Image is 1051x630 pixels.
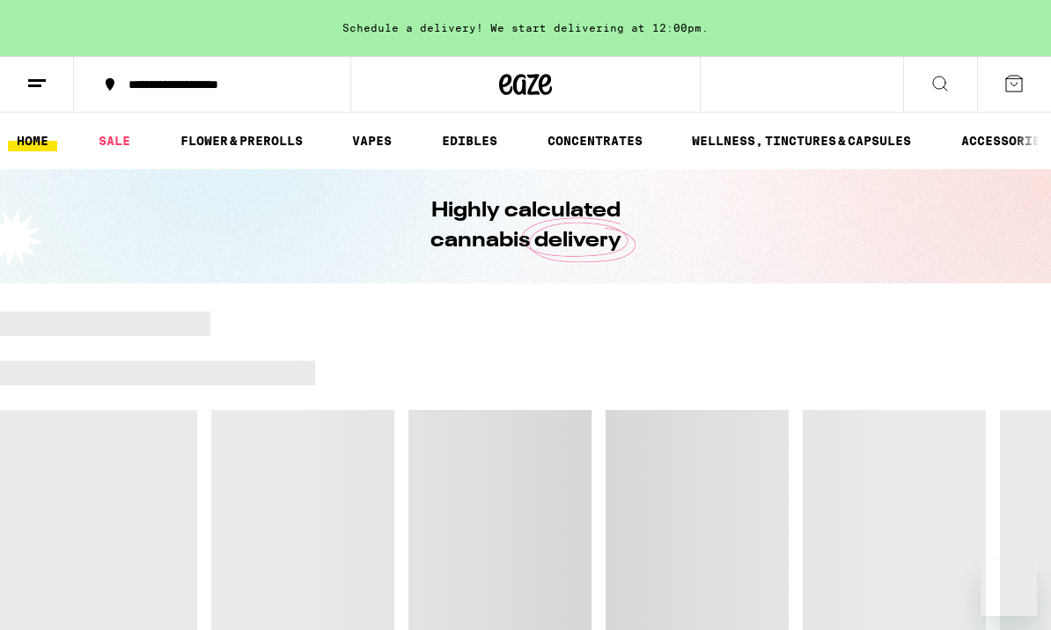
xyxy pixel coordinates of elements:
iframe: Button to launch messaging window [981,560,1037,616]
h1: Highly calculated cannabis delivery [380,196,671,256]
a: WELLNESS, TINCTURES & CAPSULES [683,130,920,151]
a: VAPES [343,130,401,151]
a: EDIBLES [433,130,506,151]
a: HOME [8,130,57,151]
a: FLOWER & PREROLLS [172,130,312,151]
a: CONCENTRATES [539,130,651,151]
a: SALE [90,130,139,151]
